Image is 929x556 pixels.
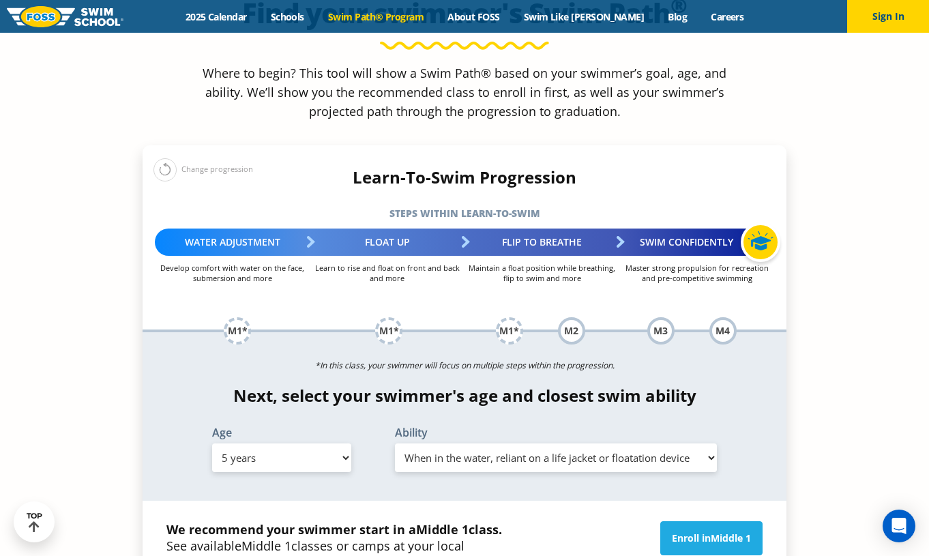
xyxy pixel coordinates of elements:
[416,521,469,538] span: Middle 1
[212,427,351,438] label: Age
[699,10,756,23] a: Careers
[464,263,619,283] p: Maintain a float position while breathing, flip to swim and more
[155,263,310,283] p: Develop comfort with water on the face, submersion and more
[143,204,786,223] h5: Steps within Learn-to-Swim
[241,538,291,554] span: Middle 1
[143,168,786,187] h4: Learn-To-Swim Progression
[310,229,464,256] div: Float Up
[647,317,675,345] div: M3
[143,386,786,405] h4: Next, select your swimmer's age and closest swim ability
[155,229,310,256] div: Water Adjustment
[7,6,123,27] img: FOSS Swim School Logo
[166,521,502,538] strong: We recommend your swimmer start in a class.
[709,317,737,345] div: M4
[173,10,259,23] a: 2025 Calendar
[883,510,915,542] div: Open Intercom Messenger
[27,512,42,533] div: TOP
[512,10,656,23] a: Swim Like [PERSON_NAME]
[660,521,763,555] a: Enroll inMiddle 1
[259,10,316,23] a: Schools
[395,427,717,438] label: Ability
[143,356,786,375] p: *In this class, your swimmer will focus on multiple steps within the progression.
[711,531,751,544] span: Middle 1
[316,10,435,23] a: Swim Path® Program
[310,263,464,283] p: Learn to rise and float on front and back and more
[619,229,774,256] div: Swim Confidently
[153,158,253,181] div: Change progression
[436,10,512,23] a: About FOSS
[558,317,585,345] div: M2
[464,229,619,256] div: Flip to Breathe
[197,63,732,121] p: Where to begin? This tool will show a Swim Path® based on your swimmer’s goal, age, and ability. ...
[619,263,774,283] p: Master strong propulsion for recreation and pre-competitive swimming
[656,10,699,23] a: Blog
